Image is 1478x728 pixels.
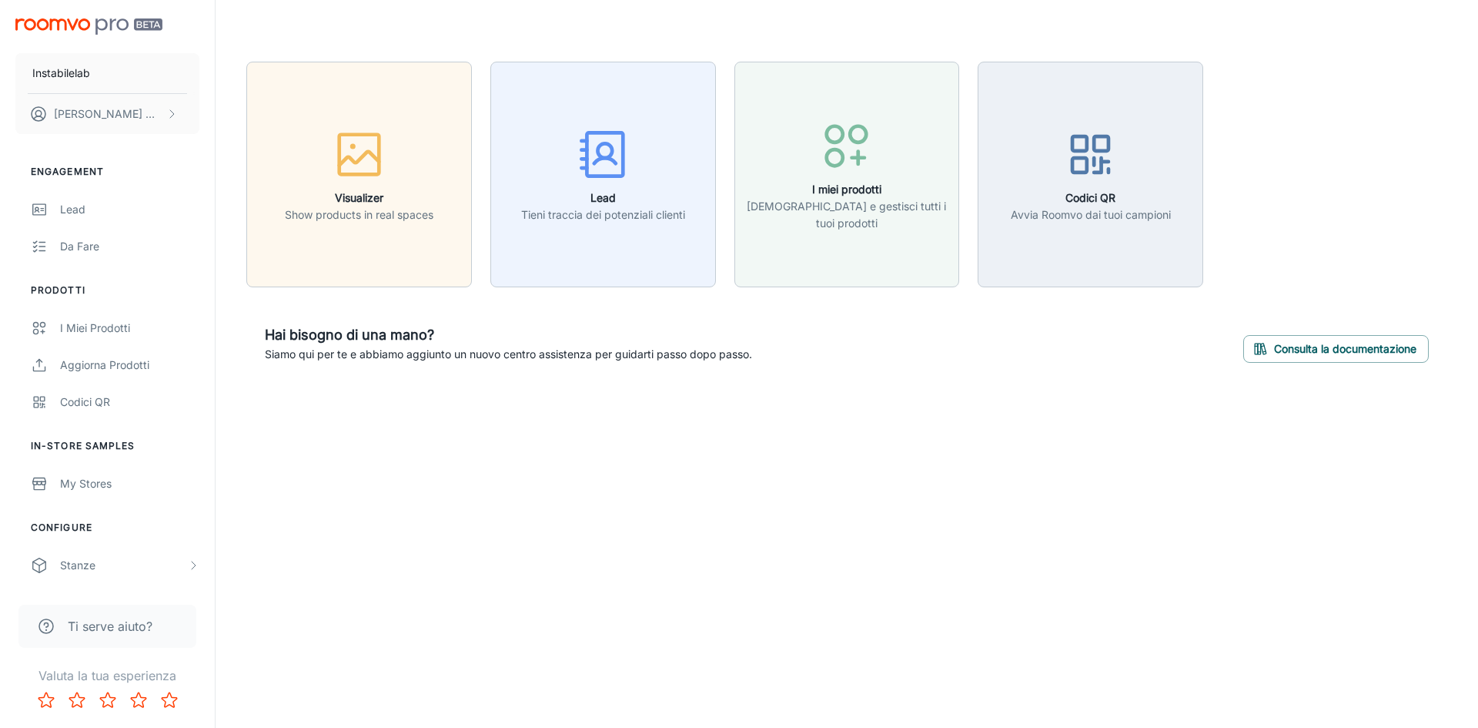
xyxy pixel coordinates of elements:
[734,62,960,287] button: I miei prodotti[DEMOGRAPHIC_DATA] e gestisci tutti i tuoi prodotti
[54,106,162,122] p: [PERSON_NAME] Menin
[1243,340,1429,355] a: Consulta la documentazione
[1011,190,1171,206] h6: Codici QR
[15,18,162,35] img: Roomvo PRO Beta
[60,320,199,337] div: I miei prodotti
[978,62,1203,287] button: Codici QRAvvia Roomvo dai tuoi campioni
[265,324,752,346] h6: Hai bisogno di una mano?
[490,62,716,287] button: LeadTieni traccia dei potenziali clienti
[521,190,685,206] h6: Lead
[490,166,716,181] a: LeadTieni traccia dei potenziali clienti
[15,53,199,93] button: Instabilelab
[978,166,1203,181] a: Codici QRAvvia Roomvo dai tuoi campioni
[246,62,472,287] button: VisualizerShow products in real spaces
[265,346,752,363] p: Siamo qui per te e abbiamo aggiunto un nuovo centro assistenza per guidarti passo dopo passo.
[285,190,433,206] h6: Visualizer
[60,357,199,374] div: Aggiorna prodotti
[734,166,960,181] a: I miei prodotti[DEMOGRAPHIC_DATA] e gestisci tutti i tuoi prodotti
[15,94,199,134] button: [PERSON_NAME] Menin
[744,198,950,232] p: [DEMOGRAPHIC_DATA] e gestisci tutti i tuoi prodotti
[1243,335,1429,363] button: Consulta la documentazione
[1011,206,1171,223] p: Avvia Roomvo dai tuoi campioni
[521,206,685,223] p: Tieni traccia dei potenziali clienti
[32,65,90,82] p: Instabilelab
[744,181,950,198] h6: I miei prodotti
[285,206,433,223] p: Show products in real spaces
[60,201,199,218] div: Lead
[60,238,199,255] div: Da fare
[60,394,199,411] div: Codici QR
